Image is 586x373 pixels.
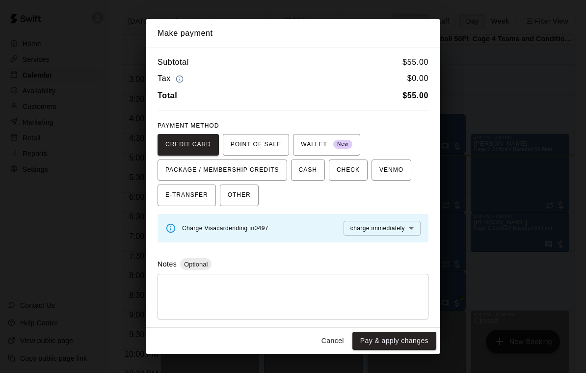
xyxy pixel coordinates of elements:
[350,225,405,232] span: charge immediately
[333,138,352,151] span: New
[329,160,368,181] button: CHECK
[180,261,212,268] span: Optional
[165,162,279,178] span: PACKAGE / MEMBERSHIP CREDITS
[158,122,219,129] span: PAYMENT METHOD
[165,137,211,153] span: CREDIT CARD
[146,19,440,48] h2: Make payment
[228,187,251,203] span: OTHER
[158,260,177,268] label: Notes
[220,185,259,206] button: OTHER
[407,72,428,85] h6: $ 0.00
[301,137,352,153] span: WALLET
[379,162,403,178] span: VENMO
[402,91,428,100] b: $ 55.00
[182,225,268,232] span: Charge Visa card ending in 0497
[158,134,219,156] button: CREDIT CARD
[158,56,189,69] h6: Subtotal
[158,72,186,85] h6: Tax
[293,134,360,156] button: WALLET New
[372,160,411,181] button: VENMO
[337,162,360,178] span: CHECK
[291,160,325,181] button: CASH
[158,160,287,181] button: PACKAGE / MEMBERSHIP CREDITS
[158,185,216,206] button: E-TRANSFER
[231,137,281,153] span: POINT OF SALE
[402,56,428,69] h6: $ 55.00
[317,332,348,350] button: Cancel
[299,162,317,178] span: CASH
[158,91,177,100] b: Total
[165,187,208,203] span: E-TRANSFER
[352,332,436,350] button: Pay & apply changes
[223,134,289,156] button: POINT OF SALE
